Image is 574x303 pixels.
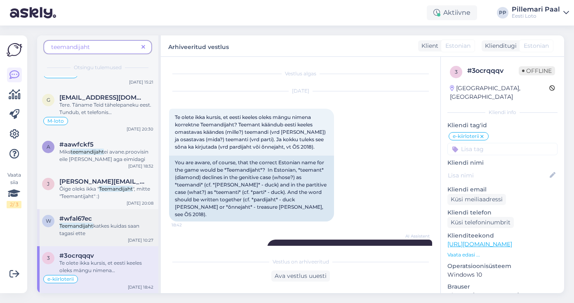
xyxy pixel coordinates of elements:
[128,237,153,243] div: [DATE] 10:27
[497,7,508,19] div: PP
[59,223,93,229] mark: Teemandijaht
[447,194,506,205] div: Küsi meiliaadressi
[447,251,558,259] p: Vaata edasi ...
[455,69,458,75] span: 3
[467,66,519,76] div: # 3ocrqqqv
[453,134,479,139] span: e-kiirloterii
[271,270,330,282] div: Ava vestlus uuesti
[59,178,145,185] span: janika.tammik@gmail.com
[169,156,334,221] div: You are aware, of course, that the correct Estonian name for the game would be *Teemandijaht*? In...
[399,233,430,239] span: AI Assistent
[447,291,558,300] p: Chrome [TECHNICAL_ID]
[129,79,153,85] div: [DATE] 15:21
[447,240,512,248] a: [URL][DOMAIN_NAME]
[482,42,517,50] div: Klienditugi
[47,277,74,282] span: e-kiirloterii
[59,215,92,222] span: #wfal67ec
[524,42,549,50] span: Estonian
[59,141,94,148] span: #aawfckf5
[7,42,22,58] img: Askly Logo
[450,84,549,101] div: [GEOGRAPHIC_DATA], [GEOGRAPHIC_DATA]
[99,186,133,192] mark: Teemandijaht
[59,260,142,281] span: Te olete ikka kursis, et eesti keeles oleks mängu nimena korrektne
[47,255,50,261] span: 3
[47,181,49,187] span: j
[71,149,104,155] mark: teemandijaht
[128,163,153,169] div: [DATE] 18:32
[59,94,145,101] span: gunar.rakennus@gmail.com
[519,66,555,75] span: Offline
[7,201,21,208] div: 2 / 3
[169,87,432,95] div: [DATE]
[447,270,558,279] p: Windows 10
[447,231,558,240] p: Klienditeekond
[512,6,569,19] a: Pillemari PaalEesti Loto
[447,158,558,167] p: Kliendi nimi
[169,70,432,77] div: Vestlus algas
[46,218,51,224] span: w
[512,13,560,19] div: Eesti Loto
[59,252,94,259] span: #3ocrqqqv
[447,109,558,116] div: Kliendi info
[512,6,560,13] div: Pillemari Paal
[59,223,139,236] span: katkes kuidas saan tagasi ette
[448,171,548,180] input: Lisa nimi
[127,200,153,206] div: [DATE] 20:08
[74,64,122,71] span: Otsingu tulemused
[427,5,477,20] div: Aktiivne
[175,114,327,150] span: Te olete ikka kursis, et eesti keeles oleks mängu nimena korrektne Teemandijaht? Teemant käändub ...
[7,171,21,208] div: Vaata siia
[447,282,558,291] p: Brauser
[447,217,514,228] div: Küsi telefoninumbrit
[59,102,151,123] span: Tere. Täname Teid tähelepaneku eest. Tundub, et telefonis [PERSON_NAME]
[128,284,153,290] div: [DATE] 18:42
[273,258,329,266] span: Vestlus on arhiveeritud
[447,143,558,155] input: Lisa tag
[168,40,229,51] label: Arhiveeritud vestlus
[51,43,90,51] span: teemandijaht
[59,149,71,155] span: Miks
[447,121,558,130] p: Kliendi tag'id
[47,97,50,103] span: g
[59,149,148,162] span: ei avane.proovisin eile [PERSON_NAME] aga eimidagi
[447,185,558,194] p: Kliendi email
[445,42,470,50] span: Estonian
[172,222,202,228] span: 18:42
[447,262,558,270] p: Operatsioonisüsteem
[127,126,153,132] div: [DATE] 20:30
[59,186,99,192] span: Õige oleks ikka "
[47,119,64,124] span: M-loto
[418,42,438,50] div: Klient
[447,208,558,217] p: Kliendi telefon
[47,144,50,150] span: a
